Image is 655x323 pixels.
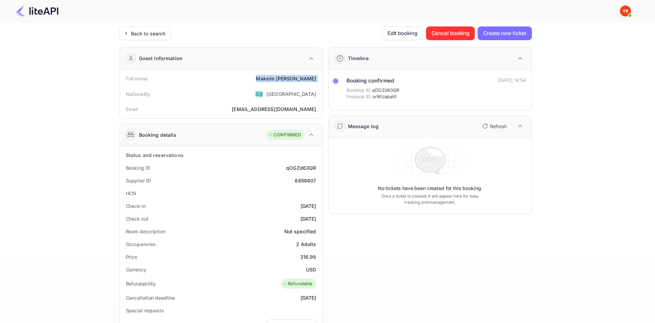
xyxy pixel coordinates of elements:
p: Once a ticket is created, it will appear here for easy tracking and management. [376,193,484,205]
div: [EMAIL_ADDRESS][DOMAIN_NAME] [232,105,316,113]
div: Email [126,105,138,113]
span: Prebook ID: [347,93,372,100]
div: Booking details [139,131,176,138]
div: Occupancies [126,241,156,248]
span: qOGZd63QR [372,87,399,94]
div: qOGZd63QR [286,164,316,171]
button: Create new ticket [478,26,532,40]
p: No tickets have been created for this booking. [378,185,482,192]
div: Special requests [126,307,164,314]
div: Refundability [126,280,156,287]
div: [DATE] [301,294,316,301]
span: United States [255,88,263,100]
div: Timeline [348,55,369,62]
img: LiteAPI Logo [15,5,58,16]
div: Room description [126,228,165,235]
div: Refundable [283,280,313,287]
div: Full name [126,75,148,82]
div: Cancellation deadline [126,294,175,301]
div: HCN [126,190,137,197]
div: Supplier ID [126,177,151,184]
button: Cancel booking [426,26,475,40]
div: [GEOGRAPHIC_DATA] [266,90,316,98]
div: Nationality [126,90,151,98]
div: 2 Adults [296,241,316,248]
div: [DATE] [301,215,316,222]
div: Booking ID [126,164,150,171]
div: Check-in [126,202,146,210]
button: Edit booking [382,26,423,40]
span: Booking ID: [347,87,372,94]
div: Message log [348,123,379,130]
div: Booking confirmed [347,77,400,85]
div: Check out [126,215,149,222]
p: Refresh [490,123,507,130]
div: [DATE] [301,202,316,210]
div: Currency [126,266,146,273]
div: 8858607 [295,177,316,184]
img: Yandex Support [620,5,631,16]
div: Status and reservations [126,152,184,159]
div: Back to search [131,30,166,37]
div: Price [126,253,138,260]
div: USD [306,266,316,273]
div: [DATE] 14:54 [498,77,526,84]
span: zrWUabaVt [372,93,396,100]
div: Guest information [139,55,183,62]
div: 316.99 [300,253,316,260]
div: Not specified [284,228,316,235]
div: Maksim [PERSON_NAME] [256,75,316,82]
div: CONFIRMED [268,132,301,138]
button: Refresh [478,121,510,132]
